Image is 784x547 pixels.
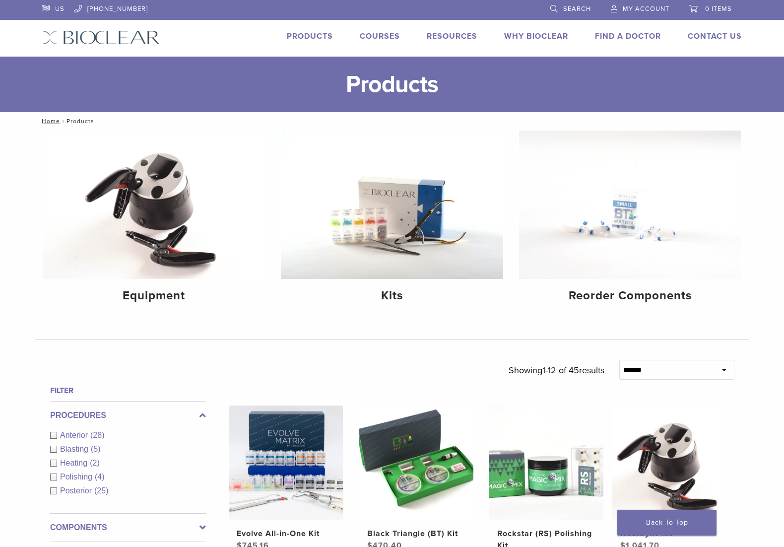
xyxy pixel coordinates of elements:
span: 0 items [705,5,732,13]
label: Components [50,522,206,534]
img: HeatSync Kit [612,406,726,520]
a: Back To Top [617,510,717,536]
span: / [60,119,66,124]
span: (4) [95,473,105,481]
nav: Products [35,112,749,130]
a: Why Bioclear [504,31,568,41]
h2: Evolve All-in-One Kit [237,528,335,540]
a: Find A Doctor [595,31,661,41]
img: Reorder Components [519,131,741,279]
img: Kits [281,131,503,279]
a: Kits [281,131,503,311]
h4: Filter [50,385,206,397]
span: (5) [91,445,101,453]
span: (28) [90,431,104,439]
h4: Kits [289,287,495,305]
h4: Reorder Components [527,287,733,305]
span: Polishing [60,473,95,481]
a: Equipment [43,131,265,311]
img: Rockstar (RS) Polishing Kit [489,406,603,520]
label: Procedures [50,410,206,421]
span: Heating [60,459,90,467]
a: Courses [360,31,400,41]
span: (25) [94,486,108,495]
img: Evolve All-in-One Kit [229,406,343,520]
img: Bioclear [42,30,160,45]
a: Contact Us [688,31,742,41]
img: Equipment [43,131,265,279]
h2: Black Triangle (BT) Kit [367,528,465,540]
span: (2) [90,459,100,467]
a: Home [39,118,60,125]
h4: Equipment [51,287,257,305]
span: Posterior [60,486,94,495]
span: Search [563,5,591,13]
a: Resources [427,31,477,41]
a: Products [287,31,333,41]
img: Black Triangle (BT) Kit [359,406,473,520]
a: Reorder Components [519,131,741,311]
span: My Account [623,5,669,13]
p: Showing results [509,360,604,381]
span: Anterior [60,431,90,439]
span: Blasting [60,445,91,453]
span: 1-12 of 45 [542,365,579,376]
